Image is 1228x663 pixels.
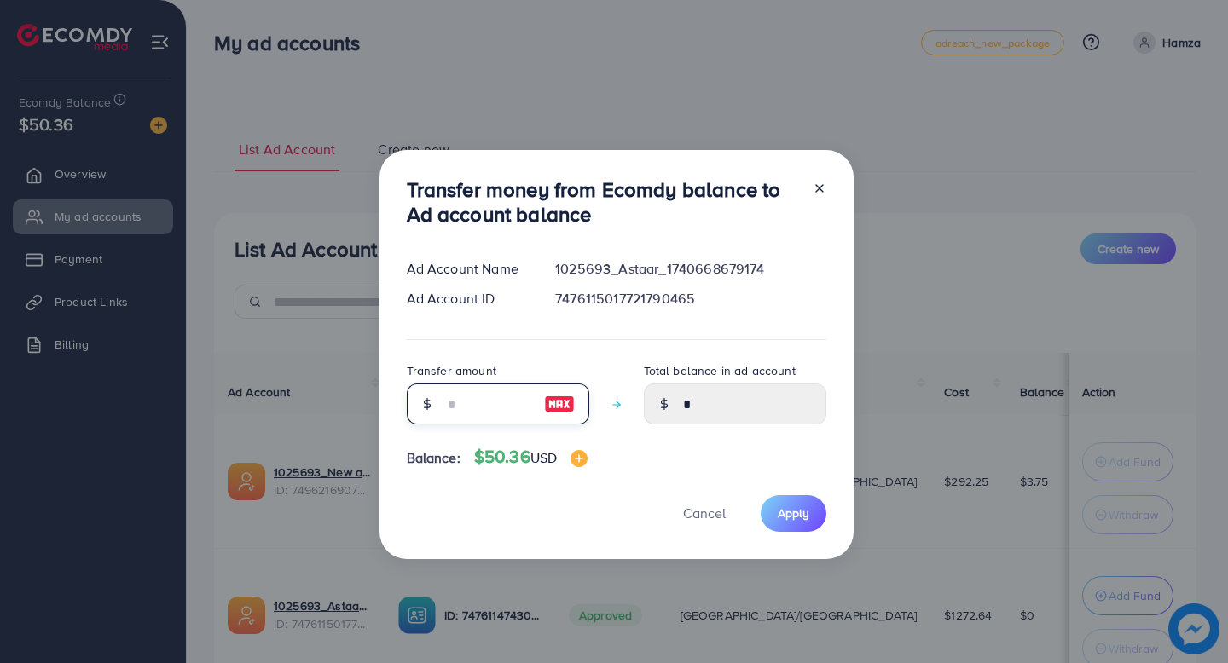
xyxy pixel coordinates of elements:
button: Cancel [662,495,747,532]
h3: Transfer money from Ecomdy balance to Ad account balance [407,177,799,227]
span: Balance: [407,448,460,468]
div: 1025693_Astaar_1740668679174 [542,259,839,279]
div: 7476115017721790465 [542,289,839,308]
img: image [544,394,575,414]
span: Apply [778,504,809,522]
span: USD [530,448,557,467]
div: Ad Account ID [393,289,542,308]
img: image [571,450,588,467]
h4: $50.36 [474,447,588,468]
span: Cancel [683,504,726,522]
div: Ad Account Name [393,259,542,279]
label: Transfer amount [407,362,496,379]
label: Total balance in ad account [644,362,796,379]
button: Apply [761,495,826,532]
